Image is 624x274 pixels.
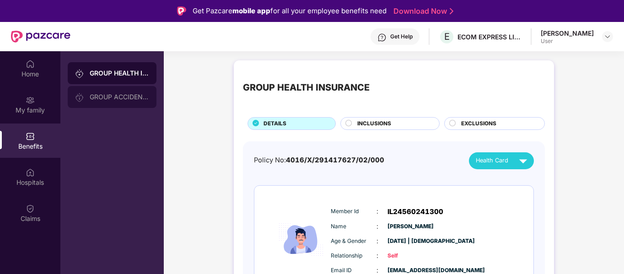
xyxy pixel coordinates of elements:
span: IL24560241300 [387,206,443,217]
div: Policy No: [254,155,384,166]
span: Age & Gender [331,237,377,246]
span: Self [387,252,433,260]
img: svg+xml;base64,PHN2ZyBpZD0iSGVscC0zMngzMiIgeG1sbnM9Imh0dHA6Ly93d3cudzMub3JnLzIwMDAvc3ZnIiB3aWR0aD... [377,33,387,42]
img: svg+xml;base64,PHN2ZyBpZD0iQ2xhaW0iIHhtbG5zPSJodHRwOi8vd3d3LnczLm9yZy8yMDAwL3N2ZyIgd2lkdGg9IjIwIi... [26,204,35,213]
div: [PERSON_NAME] [541,29,594,38]
span: Relationship [331,252,377,260]
span: : [377,236,378,246]
span: EXCLUSIONS [461,119,496,128]
span: [DATE] | [DEMOGRAPHIC_DATA] [387,237,433,246]
img: svg+xml;base64,PHN2ZyB3aWR0aD0iMjAiIGhlaWdodD0iMjAiIHZpZXdCb3g9IjAgMCAyMCAyMCIgZmlsbD0ibm9uZSIgeG... [26,96,35,105]
img: New Pazcare Logo [11,31,70,43]
div: ECOM EXPRESS LIMITED [457,32,522,41]
span: E [444,31,450,42]
div: GROUP HEALTH INSURANCE [243,81,370,95]
img: Logo [177,6,186,16]
div: User [541,38,594,45]
img: svg+xml;base64,PHN2ZyB4bWxucz0iaHR0cDovL3d3dy53My5vcmcvMjAwMC9zdmciIHZpZXdCb3g9IjAgMCAyNCAyNCIgd2... [515,153,531,169]
img: svg+xml;base64,PHN2ZyBpZD0iSG9tZSIgeG1sbnM9Imh0dHA6Ly93d3cudzMub3JnLzIwMDAvc3ZnIiB3aWR0aD0iMjAiIG... [26,59,35,69]
span: : [377,221,378,231]
img: Stroke [450,6,453,16]
span: Health Card [476,156,508,165]
span: DETAILS [264,119,286,128]
span: [PERSON_NAME] [387,222,433,231]
div: Get Pazcare for all your employee benefits need [193,5,387,16]
span: INCLUSIONS [357,119,391,128]
img: svg+xml;base64,PHN2ZyBpZD0iRHJvcGRvd24tMzJ4MzIiIHhtbG5zPSJodHRwOi8vd3d3LnczLm9yZy8yMDAwL3N2ZyIgd2... [604,33,611,40]
img: svg+xml;base64,PHN2ZyB3aWR0aD0iMjAiIGhlaWdodD0iMjAiIHZpZXdCb3g9IjAgMCAyMCAyMCIgZmlsbD0ibm9uZSIgeG... [75,93,84,102]
strong: mobile app [232,6,270,15]
img: svg+xml;base64,PHN2ZyB3aWR0aD0iMjAiIGhlaWdodD0iMjAiIHZpZXdCb3g9IjAgMCAyMCAyMCIgZmlsbD0ibm9uZSIgeG... [75,69,84,78]
button: Health Card [469,152,534,169]
div: GROUP HEALTH INSURANCE [90,69,149,78]
img: svg+xml;base64,PHN2ZyBpZD0iSG9zcGl0YWxzIiB4bWxucz0iaHR0cDovL3d3dy53My5vcmcvMjAwMC9zdmciIHdpZHRoPS... [26,168,35,177]
span: Name [331,222,377,231]
a: Download Now [393,6,451,16]
img: svg+xml;base64,PHN2ZyBpZD0iQmVuZWZpdHMiIHhtbG5zPSJodHRwOi8vd3d3LnczLm9yZy8yMDAwL3N2ZyIgd2lkdGg9Ij... [26,132,35,141]
span: : [377,206,378,216]
div: GROUP ACCIDENTAL INSURANCE [90,93,149,101]
span: 4016/X/291417627/02/000 [286,156,384,164]
div: Get Help [390,33,413,40]
span: Member Id [331,207,377,216]
span: : [377,251,378,261]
